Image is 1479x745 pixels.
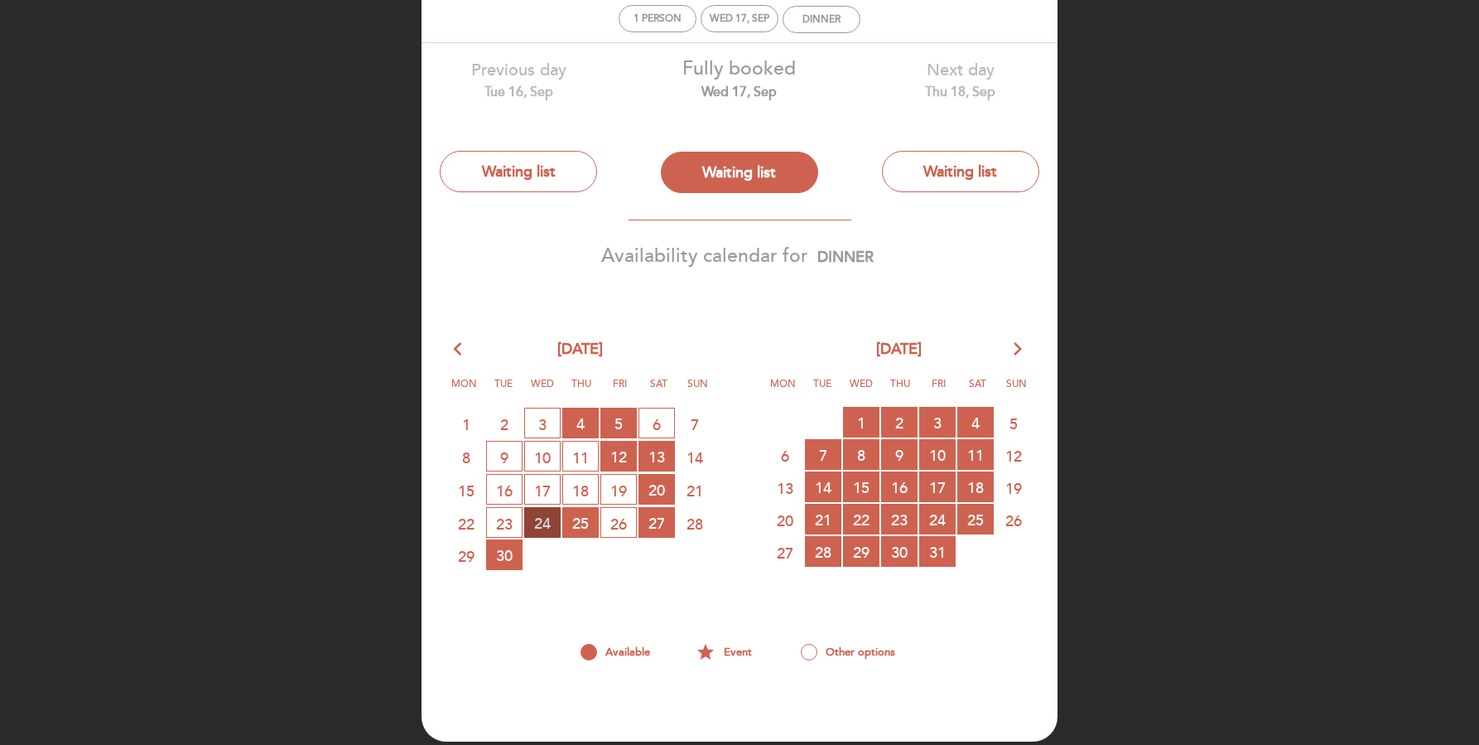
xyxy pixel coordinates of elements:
span: 17 [919,472,956,502]
div: Dinner [802,13,841,26]
span: 21 [805,504,841,535]
div: Event [677,638,770,666]
span: 10 [524,441,561,472]
span: 1 person [634,12,682,25]
span: 28 [677,508,713,539]
span: 20 [638,474,675,505]
span: Availability calendar for [601,244,808,268]
div: Wed 17, Sep [710,12,769,25]
span: Sun [682,375,715,406]
span: Fri [923,375,956,406]
span: 10 [919,439,956,470]
span: 19 [600,474,637,505]
span: 14 [805,472,841,502]
span: Tue [487,375,520,406]
div: Previous day [421,59,617,101]
span: 30 [486,539,523,570]
span: 2 [881,407,918,438]
span: 3 [524,408,561,438]
span: 18 [957,472,994,502]
span: 7 [805,439,841,470]
span: 12 [995,440,1032,471]
span: Wed [845,375,878,406]
span: 1 [448,409,484,439]
div: Thu 18, Sep [862,83,1058,102]
span: 25 [957,504,994,535]
div: Available [553,638,677,666]
span: 7 [677,409,713,439]
span: 5 [600,408,637,438]
span: 3 [919,407,956,438]
span: 13 [767,472,803,503]
div: Other options [770,638,925,666]
span: Mon [767,375,800,406]
span: Sat [961,375,995,406]
span: 28 [805,536,841,567]
span: 8 [843,439,879,470]
span: 17 [524,474,561,505]
span: 4 [562,408,599,438]
span: Wed [526,375,559,406]
span: 9 [486,441,523,472]
span: 20 [767,505,803,535]
span: 16 [486,474,523,505]
span: 27 [638,507,675,538]
i: star [696,638,715,666]
span: 15 [843,472,879,502]
span: 11 [562,441,599,472]
span: 23 [881,504,918,535]
span: 11 [957,439,994,470]
span: Tue [806,375,839,406]
span: 6 [638,408,675,438]
span: 19 [995,472,1032,503]
span: Fully booked [682,57,796,80]
span: Mon [448,375,481,406]
span: 16 [881,472,918,502]
span: 31 [919,536,956,567]
span: 25 [562,507,599,538]
span: [DATE] [876,339,922,360]
i: arrow_forward_ios [1010,339,1025,360]
span: 26 [600,507,637,538]
span: 4 [957,407,994,438]
button: Waiting list [882,151,1039,192]
span: 22 [448,508,484,539]
span: Sun [1000,375,1033,406]
span: 30 [881,536,918,567]
span: 9 [881,439,918,470]
span: 5 [995,408,1032,438]
span: 24 [919,504,956,535]
span: 1 [843,407,879,438]
div: Wed 17, Sep [642,83,838,102]
span: Thu [884,375,917,406]
span: 27 [767,537,803,568]
span: 29 [843,536,879,567]
span: 26 [995,505,1032,535]
span: 23 [486,507,523,538]
span: 22 [843,504,879,535]
span: Thu [565,375,598,406]
span: Sat [643,375,676,406]
span: 12 [600,441,637,472]
span: 8 [448,442,484,472]
span: 2 [486,409,523,439]
span: [DATE] [557,339,603,360]
span: 24 [524,507,561,538]
button: Waiting list [440,151,597,192]
span: 13 [638,441,675,472]
div: Tue 16, Sep [421,83,617,102]
span: 15 [448,475,484,506]
span: 21 [677,475,713,506]
span: 29 [448,540,484,571]
div: Next day [862,59,1058,101]
span: 18 [562,474,599,505]
span: 14 [677,442,713,472]
span: Fri [604,375,637,406]
i: arrow_back_ios [454,339,469,360]
button: Waiting list [661,152,818,193]
span: 6 [767,440,803,471]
